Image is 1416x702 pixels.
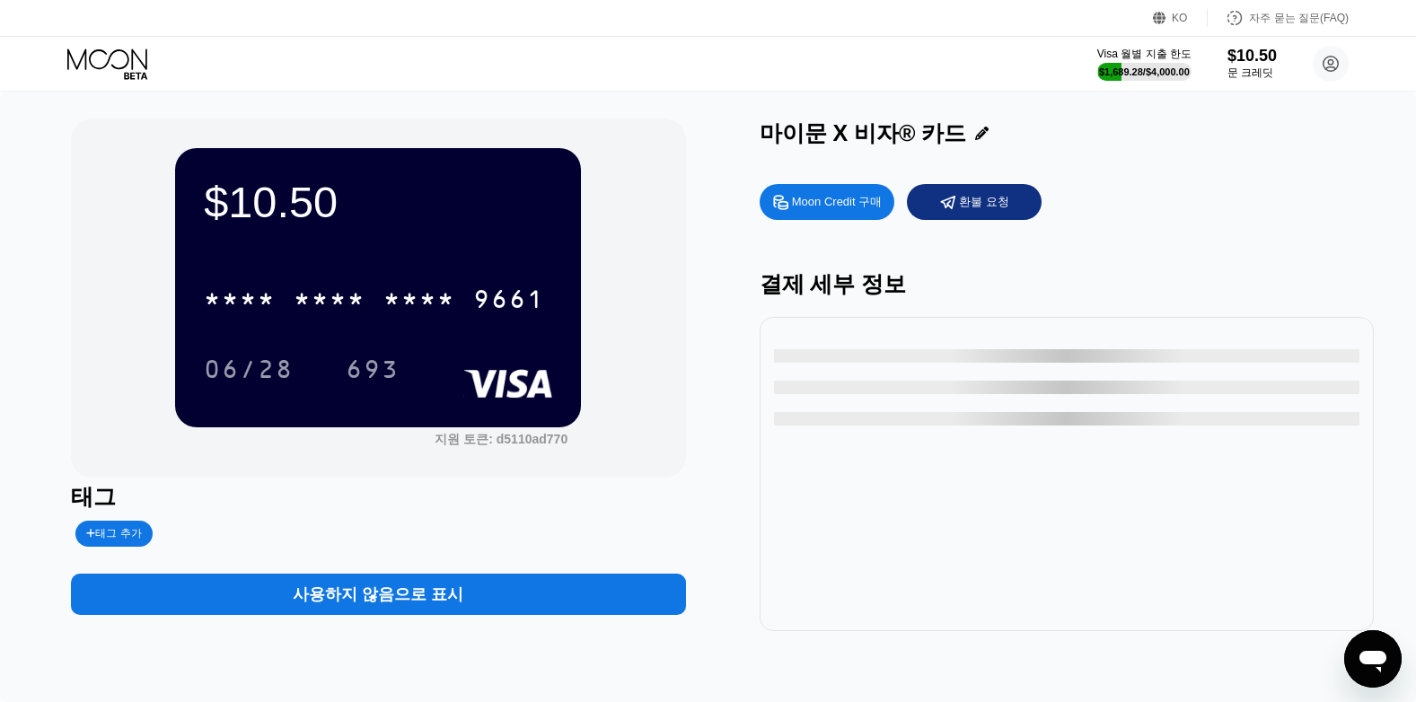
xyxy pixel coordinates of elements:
div: Visa 월별 지출 한도 [1097,47,1192,62]
div: 06/28 [190,347,307,391]
div: 자주 묻는 질문(FAQ) [1208,9,1349,27]
div: Moon Credit 구매 [760,184,894,220]
div: Visa 월별 지출 한도$1,689.28/$4,000.00 [1097,47,1192,82]
div: 693 [332,347,413,391]
div: 결제 세부 정보 [760,269,1375,299]
div: 지원 토큰: d5110ad770 [435,432,567,448]
div: 사용하지 않음으로 표시 [293,583,463,606]
iframe: 메시징 창을 시작하는 버튼 [1344,630,1402,688]
div: $1,689.28 / $4,000.00 [1099,66,1190,77]
div: KO [1153,9,1208,27]
div: 자주 묻는 질문(FAQ) [1249,11,1349,26]
div: 693 [346,357,400,386]
div: 태그 [71,482,686,512]
div: 문 크레딧 [1227,66,1277,81]
div: 9661 [473,287,545,316]
div: Moon Credit 구매 [792,193,882,211]
div: 환불 요청 [959,193,1009,211]
div: 마이문 X 비자® 카드 [760,118,967,148]
div: 태그 추가 [75,521,153,547]
div: $10.50문 크레딧 [1227,47,1277,81]
font: 태그 추가 [95,527,141,540]
div: 사용하지 않음으로 표시 [71,556,686,615]
div: $10.50 [204,177,552,227]
div: $10.50 [1227,47,1277,66]
div: KO [1172,12,1187,24]
div: 06/28 [204,357,294,386]
div: 환불 요청 [907,184,1042,220]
